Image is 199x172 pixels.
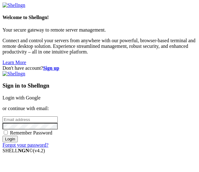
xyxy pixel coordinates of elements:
[2,148,45,153] span: SHELL ©
[2,82,197,89] h3: Sign in to Shellngn
[2,38,197,55] p: Connect and control your servers from anywhere with our powerful, browser-based terminal and remo...
[4,130,8,134] input: Remember Password
[2,3,25,8] img: Shellngn
[18,148,29,153] b: NGN
[2,15,197,20] h4: Welcome to Shellngn!
[2,116,58,123] input: Email address
[2,60,26,65] a: Learn More
[2,142,48,148] a: Forgot your password?
[2,106,197,111] p: or continue with email:
[2,136,18,142] input: Login
[10,130,52,135] span: Remember Password
[43,65,59,71] a: Sign up
[33,148,45,153] span: 4.2.0
[2,65,197,71] div: Don't have account?
[2,27,197,33] p: Your secure gateway to remote server management.
[2,71,25,77] img: Shellngn
[2,95,41,100] a: Login with Google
